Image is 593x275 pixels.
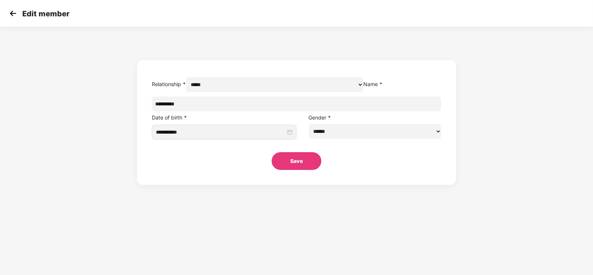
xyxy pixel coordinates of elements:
[309,114,331,121] label: Gender *
[152,81,186,87] label: Relationship *
[152,114,187,121] label: Date of birth *
[7,8,19,19] img: svg+xml;base64,PHN2ZyB4bWxucz0iaHR0cDovL3d3dy53My5vcmcvMjAwMC9zdmciIHdpZHRoPSIzMCIgaGVpZ2h0PSIzMC...
[272,152,321,170] button: Save
[22,9,69,18] p: Edit member
[363,81,383,87] label: Name *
